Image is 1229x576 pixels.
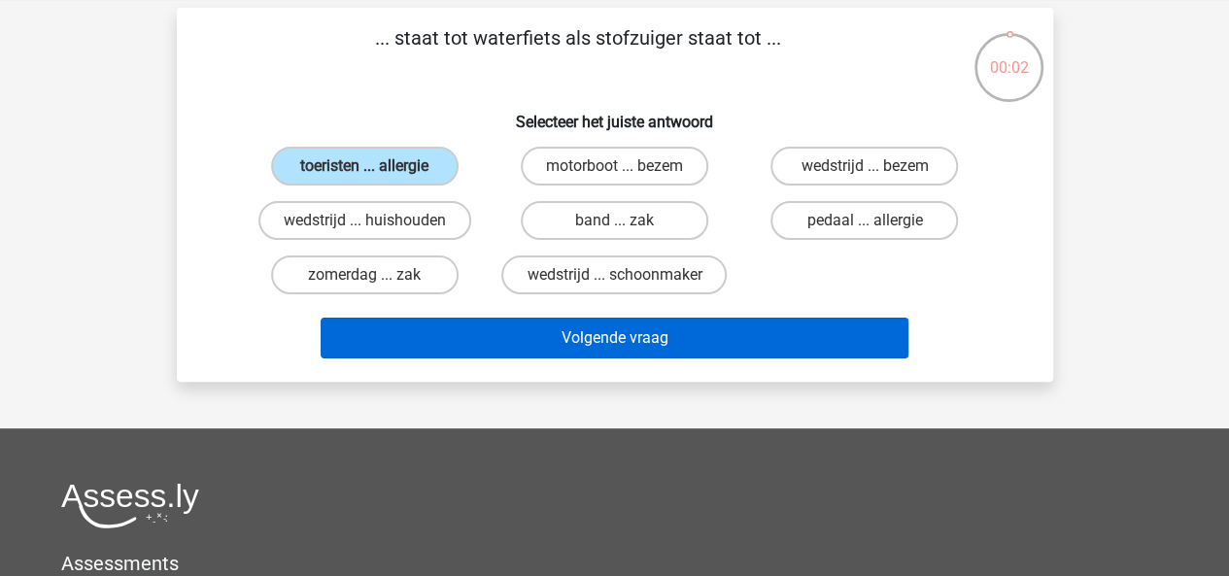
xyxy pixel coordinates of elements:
[61,552,1168,575] h5: Assessments
[208,97,1022,131] h6: Selecteer het juiste antwoord
[501,255,727,294] label: wedstrijd ... schoonmaker
[208,23,949,82] p: ... staat tot waterfiets als stofzuiger staat tot ...
[258,201,471,240] label: wedstrijd ... huishouden
[521,201,708,240] label: band ... zak
[61,483,199,528] img: Assessly logo
[521,147,708,186] label: motorboot ... bezem
[770,201,958,240] label: pedaal ... allergie
[271,255,459,294] label: zomerdag ... zak
[973,31,1045,80] div: 00:02
[321,318,908,358] button: Volgende vraag
[770,147,958,186] label: wedstrijd ... bezem
[271,147,459,186] label: toeristen ... allergie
